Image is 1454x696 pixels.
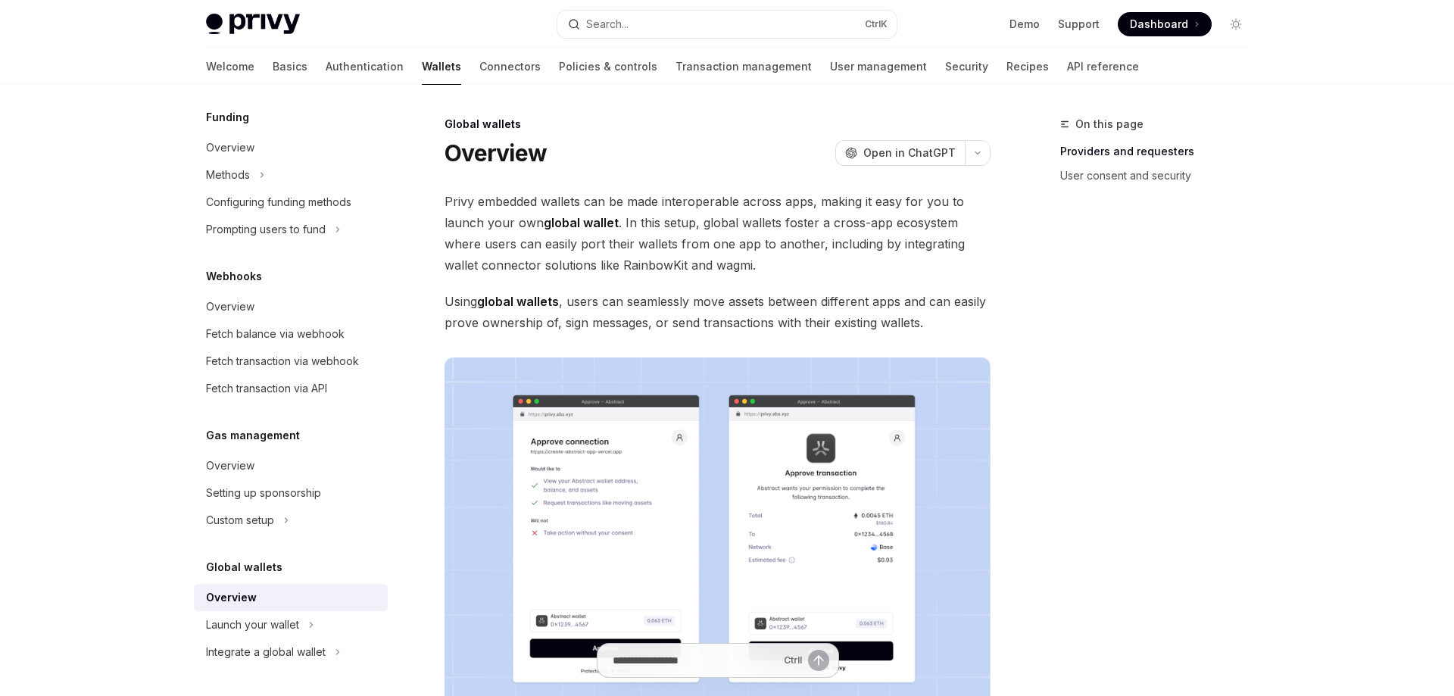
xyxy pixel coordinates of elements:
[206,108,249,126] h5: Funding
[206,14,300,35] img: light logo
[865,18,888,30] span: Ctrl K
[194,320,388,348] a: Fetch balance via webhook
[206,48,254,85] a: Welcome
[206,588,257,607] div: Overview
[194,452,388,479] a: Overview
[1224,12,1248,36] button: Toggle dark mode
[830,48,927,85] a: User management
[194,479,388,507] a: Setting up sponsorship
[326,48,404,85] a: Authentication
[206,139,254,157] div: Overview
[544,215,619,230] strong: global wallet
[1060,164,1260,188] a: User consent and security
[273,48,307,85] a: Basics
[676,48,812,85] a: Transaction management
[206,166,250,184] div: Methods
[194,611,388,638] button: Toggle Launch your wallet section
[445,117,991,132] div: Global wallets
[194,375,388,402] a: Fetch transaction via API
[206,643,326,661] div: Integrate a global wallet
[1075,115,1144,133] span: On this page
[1009,17,1040,32] a: Demo
[206,220,326,239] div: Prompting users to fund
[1058,17,1100,32] a: Support
[206,298,254,316] div: Overview
[559,48,657,85] a: Policies & controls
[206,558,282,576] h5: Global wallets
[1060,139,1260,164] a: Providers and requesters
[206,426,300,445] h5: Gas management
[1006,48,1049,85] a: Recipes
[613,644,778,677] input: Ask a question...
[557,11,897,38] button: Open search
[206,325,345,343] div: Fetch balance via webhook
[445,291,991,333] span: Using , users can seamlessly move assets between different apps and can easily prove ownership of...
[1067,48,1139,85] a: API reference
[194,638,388,666] button: Toggle Integrate a global wallet section
[206,379,327,398] div: Fetch transaction via API
[194,189,388,216] a: Configuring funding methods
[194,584,388,611] a: Overview
[445,191,991,276] span: Privy embedded wallets can be made interoperable across apps, making it easy for you to launch yo...
[863,145,956,161] span: Open in ChatGPT
[945,48,988,85] a: Security
[206,457,254,475] div: Overview
[206,511,274,529] div: Custom setup
[206,484,321,502] div: Setting up sponsorship
[206,267,262,286] h5: Webhooks
[194,161,388,189] button: Toggle Methods section
[194,134,388,161] a: Overview
[1118,12,1212,36] a: Dashboard
[206,193,351,211] div: Configuring funding methods
[194,293,388,320] a: Overview
[194,216,388,243] button: Toggle Prompting users to fund section
[422,48,461,85] a: Wallets
[194,507,388,534] button: Toggle Custom setup section
[194,348,388,375] a: Fetch transaction via webhook
[477,294,559,309] strong: global wallets
[445,139,547,167] h1: Overview
[206,616,299,634] div: Launch your wallet
[479,48,541,85] a: Connectors
[1130,17,1188,32] span: Dashboard
[206,352,359,370] div: Fetch transaction via webhook
[835,140,965,166] button: Open in ChatGPT
[586,15,629,33] div: Search...
[808,650,829,671] button: Send message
